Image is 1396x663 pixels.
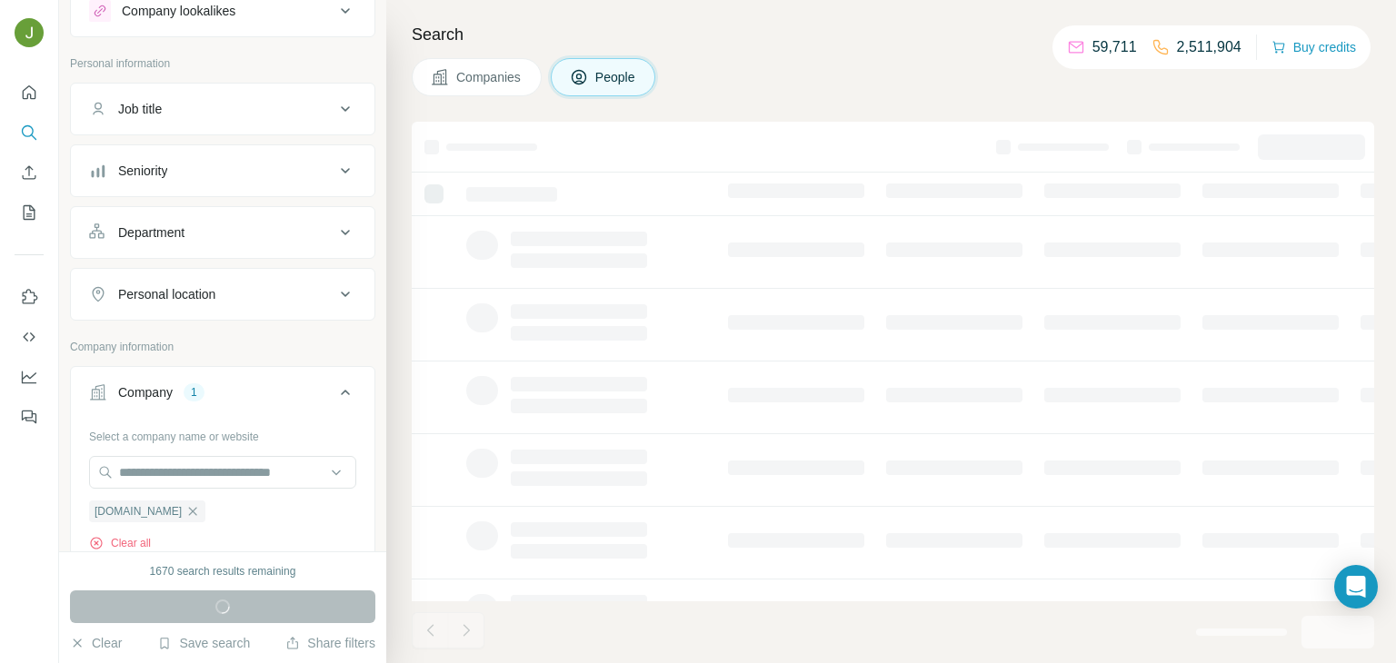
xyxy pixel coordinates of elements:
[15,401,44,433] button: Feedback
[1092,36,1137,58] p: 59,711
[70,55,375,72] p: Personal information
[15,18,44,47] img: Avatar
[118,162,167,180] div: Seniority
[118,383,173,401] div: Company
[118,100,162,118] div: Job title
[184,384,204,401] div: 1
[70,339,375,355] p: Company information
[118,285,215,303] div: Personal location
[1334,565,1378,609] div: Open Intercom Messenger
[285,634,375,652] button: Share filters
[15,321,44,353] button: Use Surfe API
[71,272,374,316] button: Personal location
[157,634,250,652] button: Save search
[1271,35,1356,60] button: Buy credits
[456,68,523,86] span: Companies
[595,68,637,86] span: People
[15,156,44,189] button: Enrich CSV
[89,421,356,445] div: Select a company name or website
[71,149,374,193] button: Seniority
[15,281,44,313] button: Use Surfe on LinkedIn
[71,87,374,131] button: Job title
[71,211,374,254] button: Department
[122,2,235,20] div: Company lookalikes
[89,535,151,551] button: Clear all
[118,223,184,242] div: Department
[15,361,44,393] button: Dashboard
[70,634,122,652] button: Clear
[412,22,1374,47] h4: Search
[95,503,182,520] span: [DOMAIN_NAME]
[15,76,44,109] button: Quick start
[71,371,374,421] button: Company1
[15,196,44,229] button: My lists
[15,116,44,149] button: Search
[150,563,296,579] div: 1670 search results remaining
[1177,36,1241,58] p: 2,511,904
